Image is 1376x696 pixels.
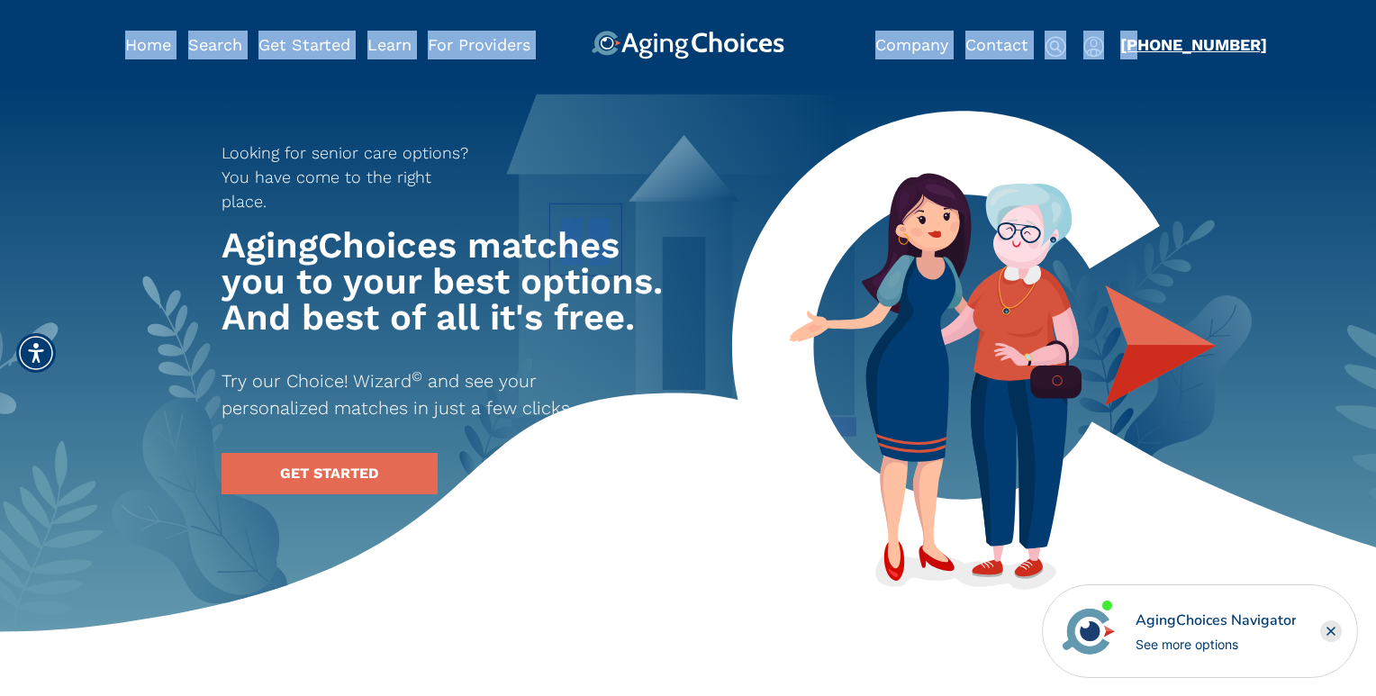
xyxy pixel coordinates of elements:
a: Home [125,35,171,54]
a: GET STARTED [222,453,438,494]
div: Close [1320,620,1342,642]
h1: AgingChoices matches you to your best options. And best of all it's free. [222,228,672,336]
a: Learn [367,35,412,54]
a: [PHONE_NUMBER] [1120,35,1267,54]
img: user-icon.svg [1083,36,1104,58]
sup: © [412,368,422,384]
a: Company [875,35,948,54]
div: Popover trigger [188,31,242,59]
img: avatar [1058,601,1119,662]
p: Try our Choice! Wizard and see your personalized matches in just a few clicks. [222,367,639,421]
div: Popover trigger [1083,31,1104,59]
a: Contact [965,35,1028,54]
a: Get Started [258,35,350,54]
p: Looking for senior care options? You have come to the right place. [222,140,481,213]
img: search-icon.svg [1045,36,1066,58]
div: Accessibility Menu [16,333,56,373]
a: For Providers [428,35,530,54]
img: AgingChoices [592,31,784,59]
div: AgingChoices Navigator [1135,610,1296,631]
div: See more options [1135,635,1296,654]
a: Search [188,35,242,54]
